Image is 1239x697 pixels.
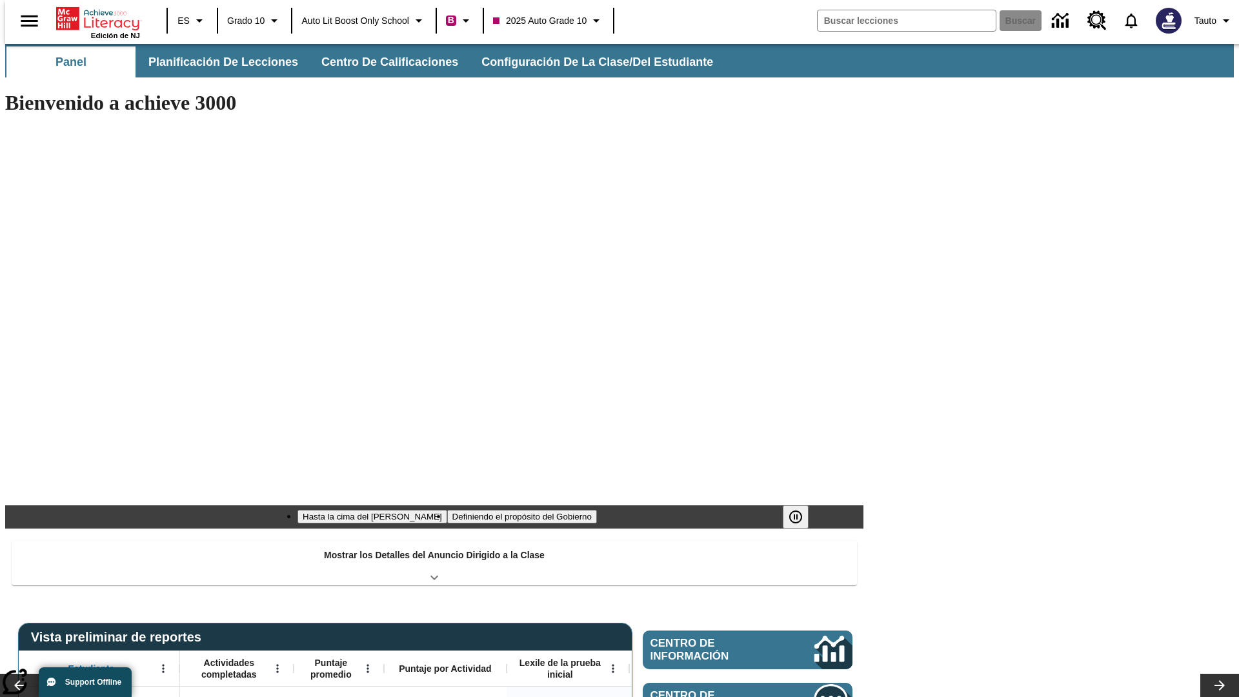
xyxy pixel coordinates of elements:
button: Abrir menú [603,659,623,678]
h1: Bienvenido a achieve 3000 [5,91,863,115]
span: Edición de NJ [91,32,140,39]
span: Centro de información [650,637,771,663]
span: Actividades completadas [186,657,272,680]
button: Abrir el menú lateral [10,2,48,40]
a: Notificaciones [1114,4,1148,37]
div: Mostrar los Detalles del Anuncio Dirigido a la Clase [12,541,857,585]
div: Subbarra de navegación [5,44,1234,77]
button: Abrir menú [358,659,378,678]
button: Support Offline [39,667,132,697]
button: Escuela: Auto Lit Boost only School, Seleccione su escuela [296,9,432,32]
button: Diapositiva 2 Definiendo el propósito del Gobierno [447,510,597,523]
button: Boost El color de la clase es rojo violeta. Cambiar el color de la clase. [441,9,479,32]
button: Pausar [783,505,809,529]
a: Centro de información [1044,3,1080,39]
button: Carrusel de lecciones, seguir [1200,674,1239,697]
button: Lenguaje: ES, Selecciona un idioma [172,9,213,32]
button: Abrir menú [268,659,287,678]
div: Portada [56,5,140,39]
div: Pausar [783,505,821,529]
span: Vista preliminar de reportes [31,630,208,645]
span: Puntaje por Actividad [399,663,491,674]
span: ES [177,14,190,28]
button: Perfil/Configuración [1189,9,1239,32]
img: Avatar [1156,8,1182,34]
span: Puntaje promedio [300,657,362,680]
span: Lexile de la prueba inicial [513,657,607,680]
button: Planificación de lecciones [138,46,308,77]
span: Support Offline [65,678,121,687]
input: Buscar campo [818,10,996,31]
button: Centro de calificaciones [311,46,468,77]
button: Grado: Grado 10, Elige un grado [222,9,287,32]
button: Diapositiva 1 Hasta la cima del monte Tai [297,510,447,523]
p: Mostrar los Detalles del Anuncio Dirigido a la Clase [324,549,545,562]
span: Estudiante [68,663,115,674]
span: Grado 10 [227,14,265,28]
span: 2025 Auto Grade 10 [493,14,587,28]
a: Portada [56,6,140,32]
a: Centro de recursos, Se abrirá en una pestaña nueva. [1080,3,1114,38]
a: Centro de información [643,631,852,669]
span: Tauto [1194,14,1216,28]
button: Escoja un nuevo avatar [1148,4,1189,37]
div: Subbarra de navegación [5,46,725,77]
span: Auto Lit Boost only School [301,14,409,28]
span: B [448,12,454,28]
button: Clase: 2025 Auto Grade 10, Selecciona una clase [488,9,609,32]
button: Panel [6,46,136,77]
button: Configuración de la clase/del estudiante [471,46,723,77]
button: Abrir menú [154,659,173,678]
